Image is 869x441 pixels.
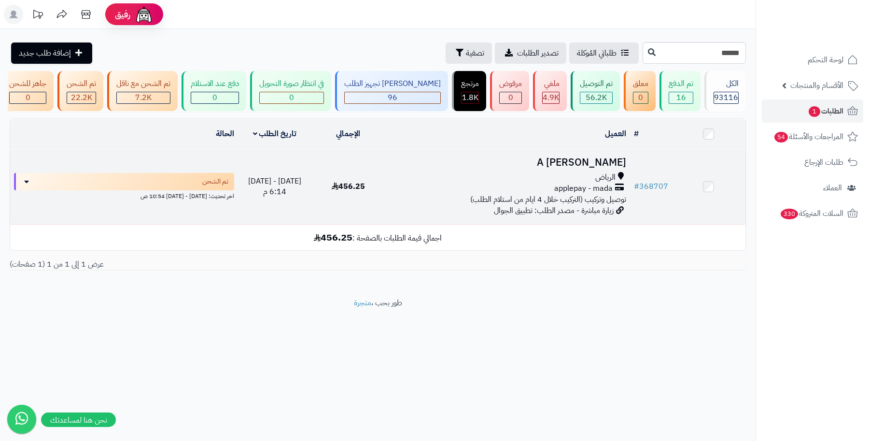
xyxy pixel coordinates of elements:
span: تصدير الطلبات [517,47,559,59]
a: لوحة التحكم [762,48,863,71]
span: 456.25 [332,181,365,192]
span: إضافة طلب جديد [19,47,71,59]
a: معلق 0 [622,71,658,111]
div: دفع عند الاستلام [191,78,239,89]
div: 16 [669,92,693,103]
span: 22.2K [71,92,92,103]
span: 4.9K [543,92,559,103]
div: ملغي [542,78,560,89]
a: الطلبات1 [762,100,863,123]
div: 96 [345,92,440,103]
a: في انتظار صورة التحويل 0 [248,71,333,111]
div: 0 [633,92,648,103]
span: 56.2K [586,92,607,103]
a: # [634,128,639,140]
span: # [634,181,639,192]
span: applepay - mada [554,183,613,194]
span: 0 [289,92,294,103]
span: طلبات الإرجاع [804,156,843,169]
a: تم التوصيل 56.2K [569,71,622,111]
a: الكل93116 [702,71,748,111]
div: 22244 [67,92,96,103]
span: المراجعات والأسئلة [773,130,843,143]
div: تم الشحن مع ناقل [116,78,170,89]
span: الأقسام والمنتجات [790,79,843,92]
span: العملاء [823,181,842,195]
span: تم الشحن [202,177,228,186]
a: مرتجع 1.8K [450,71,488,111]
span: 16 [676,92,686,103]
div: [PERSON_NAME] تجهيز الطلب [344,78,441,89]
span: طلباتي المُوكلة [577,47,617,59]
span: تصفية [466,47,484,59]
a: الإجمالي [336,128,360,140]
div: 0 [191,92,238,103]
button: تصفية [446,43,492,64]
span: الطلبات [808,104,843,118]
span: 0 [508,92,513,103]
a: [PERSON_NAME] تجهيز الطلب 96 [333,71,450,111]
a: المراجعات والأسئلة54 [762,125,863,148]
div: تم التوصيل [580,78,613,89]
span: توصيل وتركيب (التركيب خلال 4 ايام من استلام الطلب) [470,194,626,205]
td: اجمالي قيمة الطلبات بالصفحة : [10,225,745,250]
a: تاريخ الطلب [253,128,297,140]
div: مرتجع [461,78,479,89]
div: اخر تحديث: [DATE] - [DATE] 10:54 ص [14,190,234,200]
a: طلبات الإرجاع [762,151,863,174]
span: رفيق [115,9,130,20]
span: 0 [638,92,643,103]
div: جاهز للشحن [9,78,46,89]
img: logo-2.png [803,26,860,46]
span: 7.2K [135,92,152,103]
span: لوحة التحكم [808,53,843,67]
span: 1 [809,106,820,117]
a: العميل [605,128,626,140]
a: ملغي 4.9K [531,71,569,111]
span: 93116 [714,92,738,103]
span: السلات المتروكة [780,207,843,220]
div: الكل [714,78,739,89]
span: 0 [212,92,217,103]
div: في انتظار صورة التحويل [259,78,324,89]
span: [DATE] - [DATE] 6:14 م [248,175,301,198]
a: تم الشحن 22.2K [56,71,105,111]
img: ai-face.png [134,5,154,24]
a: تحديثات المنصة [26,5,50,27]
div: معلق [633,78,648,89]
a: تصدير الطلبات [495,43,566,64]
div: 0 [260,92,323,103]
span: 1.8K [462,92,478,103]
a: تم الشحن مع ناقل 7.2K [105,71,180,111]
div: 4927 [543,92,559,103]
span: زيارة مباشرة - مصدر الطلب: تطبيق الجوال [494,205,614,216]
h3: [PERSON_NAME] A [389,157,626,168]
div: 0 [10,92,46,103]
span: الرياض [595,172,616,183]
a: متجرة [354,297,371,309]
a: مرفوض 0 [488,71,531,111]
div: تم الدفع [669,78,693,89]
div: مرفوض [499,78,522,89]
div: 0 [500,92,521,103]
div: 7223 [117,92,170,103]
div: تم الشحن [67,78,96,89]
span: 330 [781,209,798,219]
span: 54 [774,132,788,142]
a: الحالة [216,128,234,140]
a: السلات المتروكة330 [762,202,863,225]
a: إضافة طلب جديد [11,43,92,64]
a: طلباتي المُوكلة [569,43,639,64]
div: 1769 [462,92,478,103]
a: دفع عند الاستلام 0 [180,71,248,111]
a: #368707 [634,181,668,192]
div: عرض 1 إلى 1 من 1 (1 صفحات) [2,259,378,270]
a: العملاء [762,176,863,199]
a: تم الدفع 16 [658,71,702,111]
span: 96 [388,92,397,103]
span: 0 [26,92,30,103]
div: 56157 [580,92,612,103]
b: 456.25 [314,230,352,244]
